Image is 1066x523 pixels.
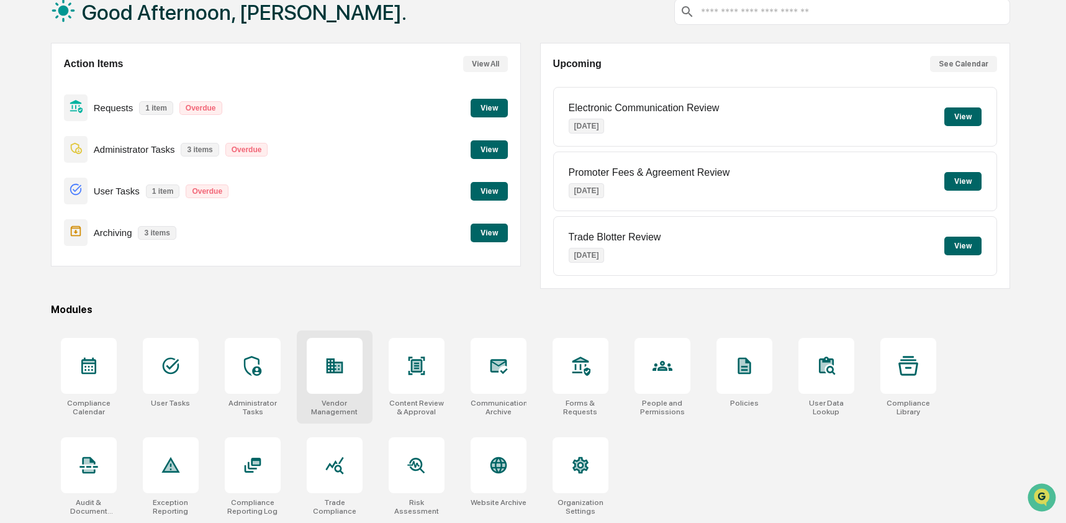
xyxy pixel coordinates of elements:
[64,58,124,70] h2: Action Items
[944,107,982,126] button: View
[471,101,508,113] a: View
[569,119,605,134] p: [DATE]
[569,183,605,198] p: [DATE]
[181,143,219,157] p: 3 items
[42,95,204,107] div: Start new chat
[7,175,83,198] a: 🔎Data Lookup
[553,399,608,416] div: Forms & Requests
[471,140,508,159] button: View
[1026,482,1060,516] iframe: Open customer support
[88,210,150,220] a: Powered byPylon
[179,101,222,115] p: Overdue
[389,498,445,516] div: Risk Assessment
[471,498,526,507] div: Website Archive
[225,399,281,416] div: Administrator Tasks
[225,498,281,516] div: Compliance Reporting Log
[307,399,363,416] div: Vendor Management
[798,399,854,416] div: User Data Lookup
[25,157,80,169] span: Preclearance
[569,232,661,243] p: Trade Blotter Review
[7,152,85,174] a: 🖐️Preclearance
[944,172,982,191] button: View
[138,226,176,240] p: 3 items
[186,184,228,198] p: Overdue
[471,143,508,155] a: View
[307,498,363,516] div: Trade Compliance
[61,498,117,516] div: Audit & Document Logs
[211,99,226,114] button: Start new chat
[12,181,22,191] div: 🔎
[471,399,526,416] div: Communications Archive
[94,102,133,113] p: Requests
[471,224,508,242] button: View
[12,95,35,117] img: 1746055101610-c473b297-6a78-478c-a979-82029cc54cd1
[124,211,150,220] span: Pylon
[51,304,1010,316] div: Modules
[569,248,605,263] p: [DATE]
[880,399,936,416] div: Compliance Library
[61,399,117,416] div: Compliance Calendar
[389,399,445,416] div: Content Review & Approval
[471,99,508,117] button: View
[225,143,268,157] p: Overdue
[553,498,608,516] div: Organization Settings
[102,157,154,169] span: Attestations
[25,180,78,193] span: Data Lookup
[471,182,508,201] button: View
[94,227,132,238] p: Archiving
[139,101,173,115] p: 1 item
[90,158,100,168] div: 🗄️
[94,144,175,155] p: Administrator Tasks
[471,184,508,196] a: View
[85,152,159,174] a: 🗄️Attestations
[944,237,982,255] button: View
[12,26,226,46] p: How can we help?
[930,56,997,72] button: See Calendar
[146,184,180,198] p: 1 item
[463,56,508,72] button: View All
[143,498,199,516] div: Exception Reporting
[553,58,602,70] h2: Upcoming
[42,107,157,117] div: We're available if you need us!
[471,226,508,238] a: View
[569,167,730,178] p: Promoter Fees & Agreement Review
[151,399,190,407] div: User Tasks
[12,158,22,168] div: 🖐️
[94,186,140,196] p: User Tasks
[730,399,759,407] div: Policies
[635,399,690,416] div: People and Permissions
[569,102,720,114] p: Electronic Communication Review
